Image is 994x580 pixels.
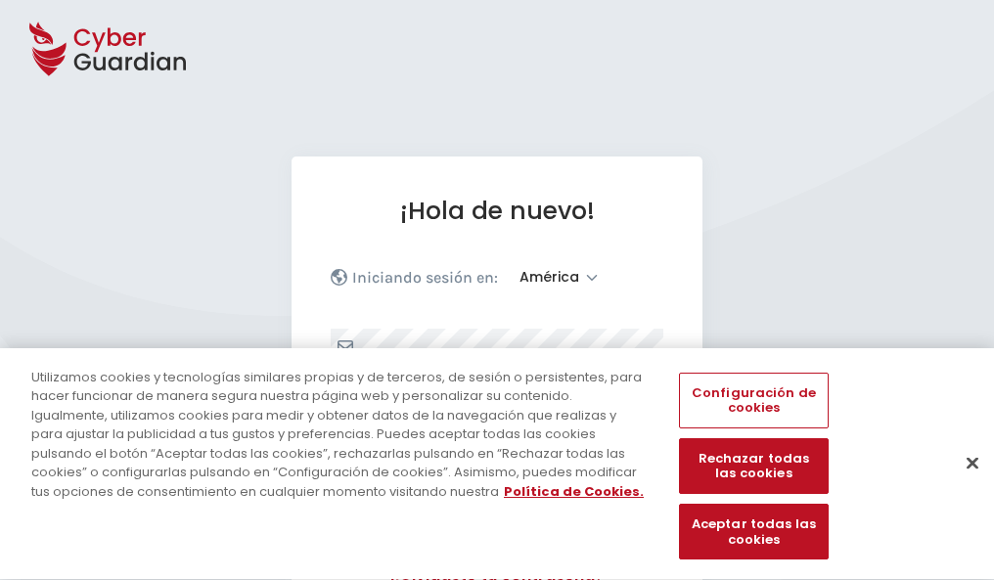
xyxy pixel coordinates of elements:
[679,373,828,428] button: Configuración de cookies
[331,196,663,226] h1: ¡Hola de nuevo!
[679,439,828,495] button: Rechazar todas las cookies
[31,368,650,502] div: Utilizamos cookies y tecnologías similares propias y de terceros, de sesión o persistentes, para ...
[679,505,828,560] button: Aceptar todas las cookies
[504,482,644,501] a: Más información sobre su privacidad, se abre en una nueva pestaña
[951,441,994,484] button: Cerrar
[352,268,498,288] p: Iniciando sesión en:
